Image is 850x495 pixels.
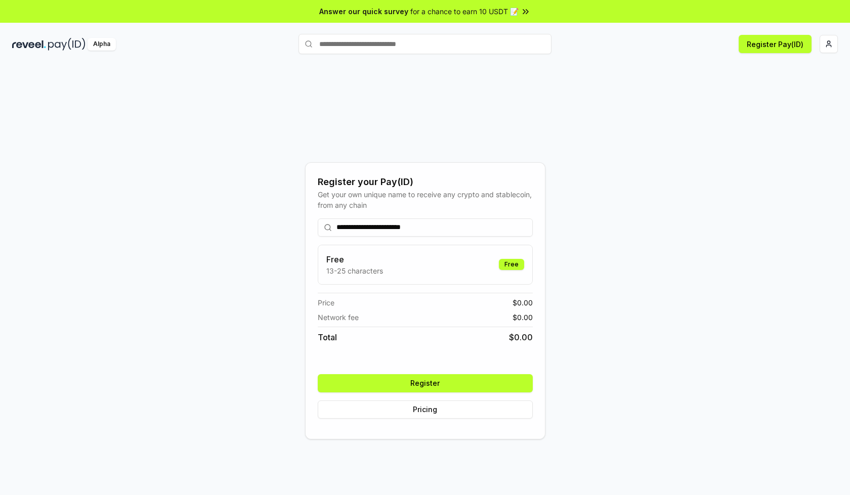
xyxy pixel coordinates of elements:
div: Alpha [88,38,116,51]
span: $ 0.00 [509,331,533,343]
span: $ 0.00 [513,297,533,308]
img: pay_id [48,38,86,51]
button: Register Pay(ID) [739,35,812,53]
span: Total [318,331,337,343]
div: Free [499,259,524,270]
p: 13-25 characters [326,265,383,276]
button: Register [318,374,533,392]
span: Network fee [318,312,359,323]
h3: Free [326,253,383,265]
span: for a chance to earn 10 USDT 📝 [410,6,519,17]
span: $ 0.00 [513,312,533,323]
span: Answer our quick survey [319,6,408,17]
button: Pricing [318,400,533,419]
img: reveel_dark [12,38,46,51]
div: Register your Pay(ID) [318,175,533,189]
div: Get your own unique name to receive any crypto and stablecoin, from any chain [318,189,533,210]
span: Price [318,297,334,308]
